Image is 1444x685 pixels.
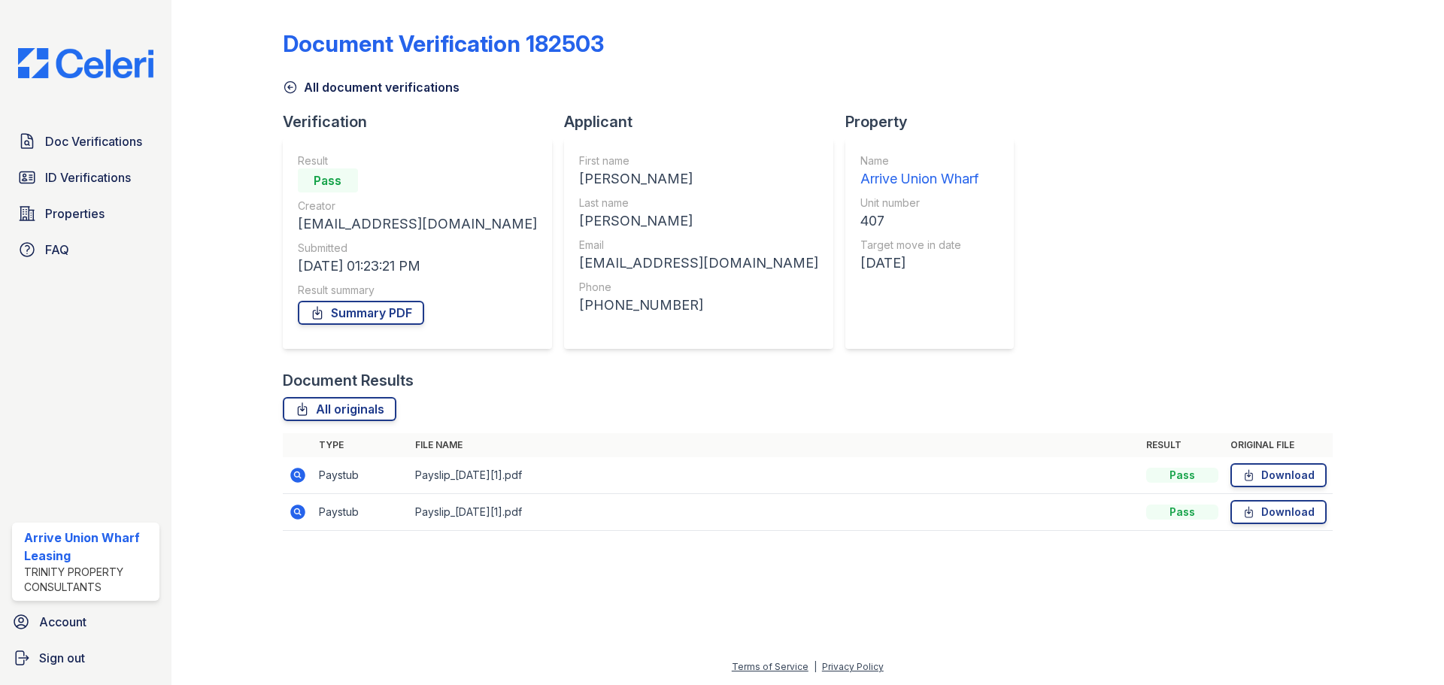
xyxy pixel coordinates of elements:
a: Summary PDF [298,301,424,325]
a: Properties [12,199,159,229]
div: [PHONE_NUMBER] [579,295,818,316]
div: Verification [283,111,564,132]
div: [DATE] [860,253,978,274]
div: Phone [579,280,818,295]
div: Document Verification 182503 [283,30,604,57]
div: Applicant [564,111,845,132]
span: Properties [45,205,105,223]
a: Terms of Service [732,661,808,672]
span: Account [39,613,86,631]
span: ID Verifications [45,168,131,186]
div: Arrive Union Wharf [860,168,978,189]
span: Doc Verifications [45,132,142,150]
th: Result [1140,433,1224,457]
td: Paystub [313,494,409,531]
div: First name [579,153,818,168]
span: FAQ [45,241,69,259]
th: Type [313,433,409,457]
div: Unit number [860,195,978,211]
div: Pass [1146,468,1218,483]
a: Name Arrive Union Wharf [860,153,978,189]
a: All originals [283,397,396,421]
div: [EMAIL_ADDRESS][DOMAIN_NAME] [579,253,818,274]
div: Target move in date [860,238,978,253]
div: Creator [298,199,537,214]
a: All document verifications [283,78,460,96]
a: Download [1230,463,1327,487]
td: Paystub [313,457,409,494]
div: Name [860,153,978,168]
div: Document Results [283,370,414,391]
div: Property [845,111,1026,132]
a: Sign out [6,643,165,673]
div: Pass [298,168,358,192]
td: Payslip_[DATE][1].pdf [409,494,1140,531]
div: [PERSON_NAME] [579,168,818,189]
div: Submitted [298,241,537,256]
div: Result summary [298,283,537,298]
a: Download [1230,500,1327,524]
span: Sign out [39,649,85,667]
div: Result [298,153,537,168]
img: CE_Logo_Blue-a8612792a0a2168367f1c8372b55b34899dd931a85d93a1a3d3e32e68fde9ad4.png [6,48,165,78]
div: [DATE] 01:23:21 PM [298,256,537,277]
th: File name [409,433,1140,457]
div: Last name [579,195,818,211]
a: FAQ [12,235,159,265]
a: ID Verifications [12,162,159,192]
div: [PERSON_NAME] [579,211,818,232]
div: Trinity Property Consultants [24,565,153,595]
div: Email [579,238,818,253]
div: 407 [860,211,978,232]
div: Arrive Union Wharf Leasing [24,529,153,565]
div: Pass [1146,505,1218,520]
th: Original file [1224,433,1333,457]
a: Privacy Policy [822,661,884,672]
div: | [814,661,817,672]
td: Payslip_[DATE][1].pdf [409,457,1140,494]
a: Doc Verifications [12,126,159,156]
div: [EMAIL_ADDRESS][DOMAIN_NAME] [298,214,537,235]
a: Account [6,607,165,637]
